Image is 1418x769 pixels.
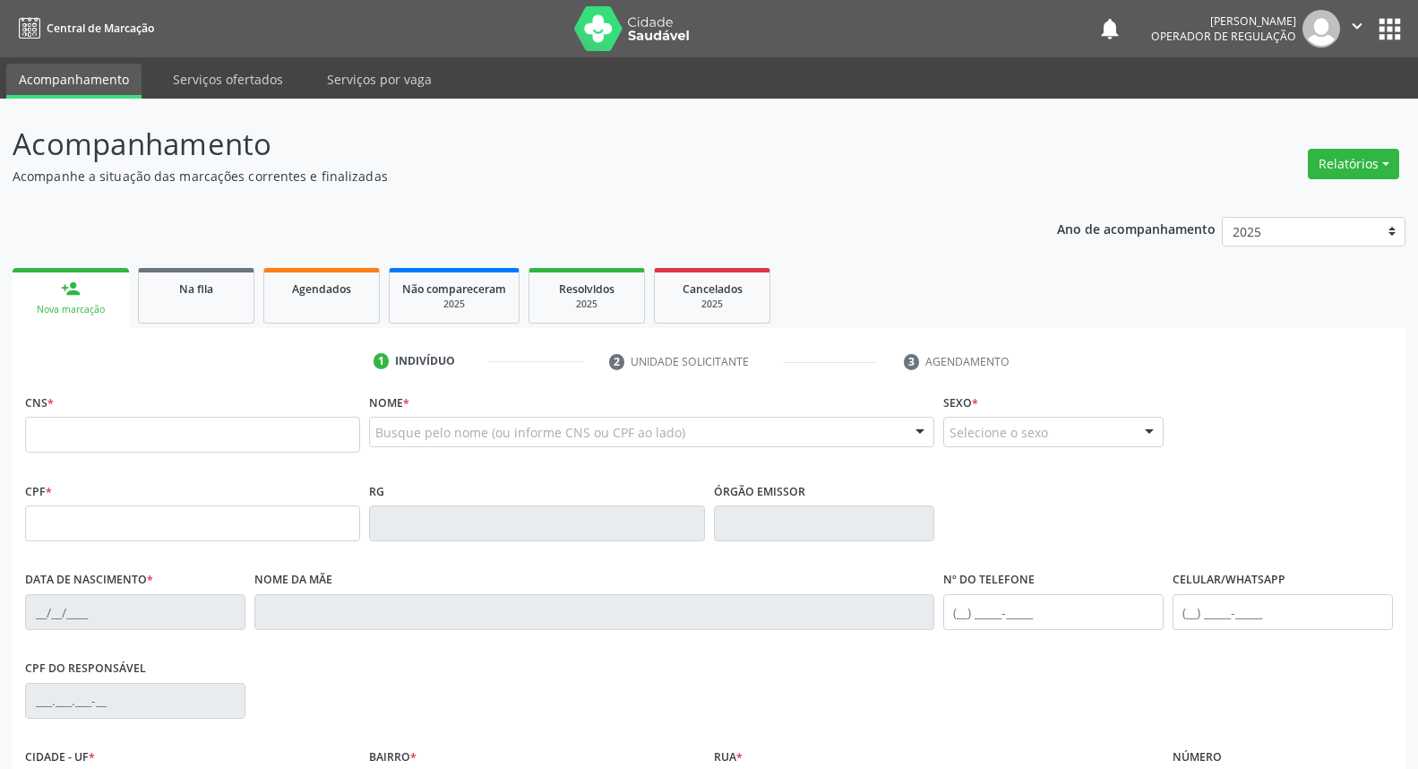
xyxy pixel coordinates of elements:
span: Central de Marcação [47,21,154,36]
p: Acompanhe a situação das marcações correntes e finalizadas [13,167,988,186]
button: Relatórios [1308,149,1399,179]
span: Resolvidos [559,281,614,297]
label: Nome da mãe [254,566,332,594]
div: 2025 [402,298,506,311]
span: Não compareceram [402,281,506,297]
img: img [1302,10,1340,48]
input: __/__/____ [25,594,245,630]
div: [PERSON_NAME] [1151,13,1296,29]
label: Nº do Telefone [943,566,1035,594]
label: CPF [25,478,52,505]
a: Central de Marcação [13,13,154,43]
a: Acompanhamento [6,64,142,99]
input: ___.___.___-__ [25,683,245,719]
div: 1 [374,353,390,369]
label: Sexo [943,389,978,417]
div: 2025 [667,298,757,311]
label: RG [369,478,384,505]
span: Na fila [179,281,213,297]
p: Ano de acompanhamento [1057,217,1216,239]
span: Busque pelo nome (ou informe CNS ou CPF ao lado) [375,423,685,442]
span: Selecione o sexo [950,423,1048,442]
i:  [1347,16,1367,36]
input: (__) _____-_____ [1173,594,1393,630]
label: CPF do responsável [25,655,146,683]
label: CNS [25,389,54,417]
label: Órgão emissor [714,478,805,505]
div: 2025 [542,298,632,311]
a: Serviços ofertados [160,64,296,95]
a: Serviços por vaga [314,64,444,95]
div: Indivíduo [395,353,455,369]
span: Operador de regulação [1151,29,1296,44]
button:  [1340,10,1374,48]
button: apps [1374,13,1405,45]
div: person_add [61,279,81,298]
button: notifications [1097,16,1122,41]
span: Cancelados [683,281,743,297]
label: Nome [369,389,409,417]
input: (__) _____-_____ [943,594,1164,630]
div: Nova marcação [25,303,116,316]
span: Agendados [292,281,351,297]
label: Data de nascimento [25,566,153,594]
label: Celular/WhatsApp [1173,566,1285,594]
p: Acompanhamento [13,122,988,167]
